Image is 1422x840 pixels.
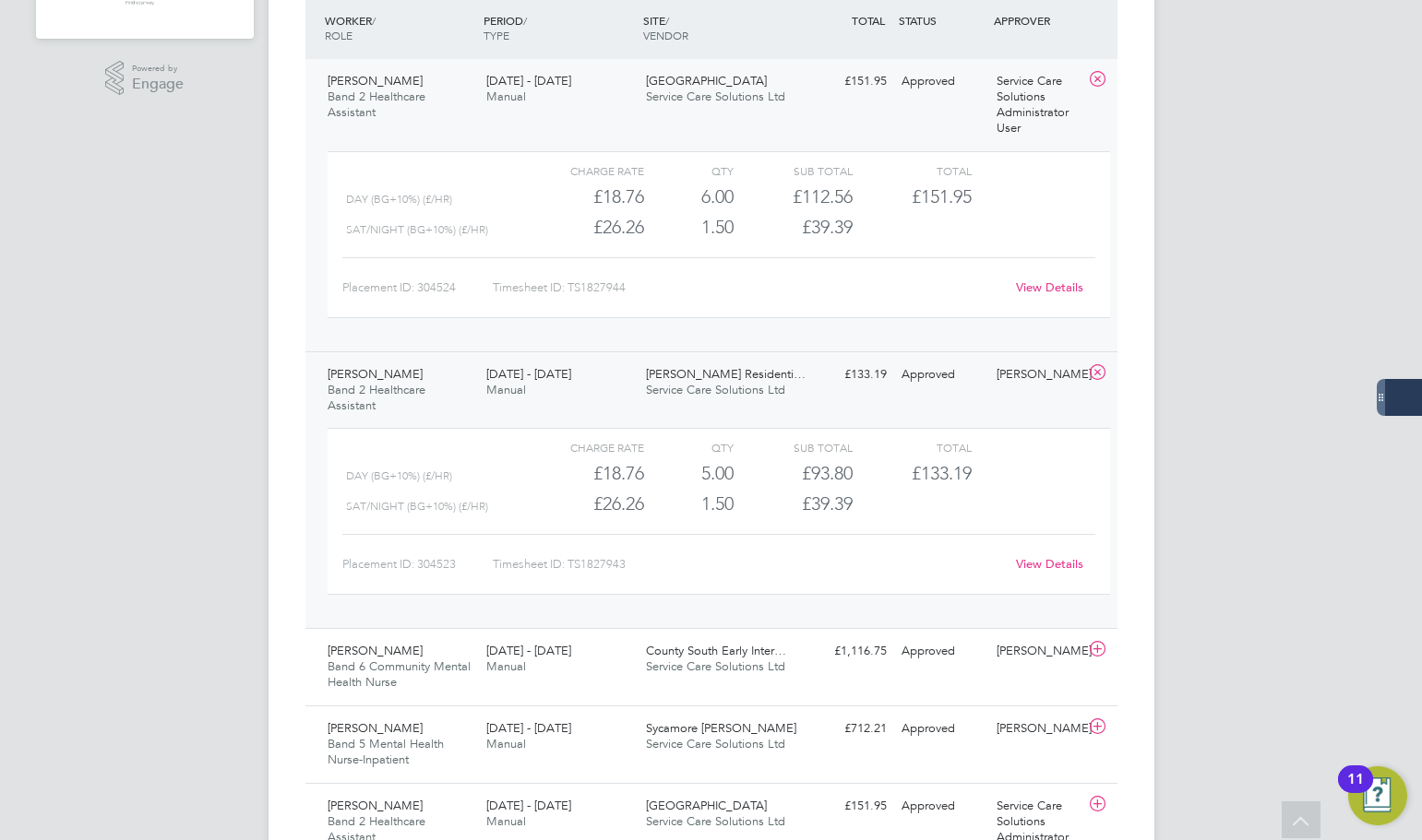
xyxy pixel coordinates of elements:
[346,500,488,513] span: Sat/Night (BG+10%) (£/HR)
[646,366,806,382] span: [PERSON_NAME] Residenti…
[665,13,669,28] span: /
[646,658,785,674] span: Service Care Solutions Ltd
[646,813,785,829] span: Service Care Solutions Ltd
[989,636,1085,667] div: [PERSON_NAME]
[798,714,894,744] div: £712.21
[734,436,853,458] div: Sub Total
[644,489,734,519] div: 1.50
[894,66,990,97] div: Approved
[798,360,894,390] div: £133.19
[989,360,1085,390] div: [PERSON_NAME]
[646,643,786,658] span: County South Early Inter…
[328,73,423,89] span: [PERSON_NAME]
[328,736,444,767] span: Band 5 Mental Health Nurse-Inpatient
[486,798,571,813] span: [DATE] - [DATE]
[479,4,639,52] div: PERIOD
[524,212,643,243] div: £26.26
[644,160,734,182] div: QTY
[894,714,990,744] div: Approved
[989,4,1085,37] div: APPROVER
[486,813,526,829] span: Manual
[328,643,423,658] span: [PERSON_NAME]
[734,182,853,212] div: £112.56
[328,89,425,120] span: Band 2 Healthcare Assistant
[486,720,571,736] span: [DATE] - [DATE]
[646,382,785,397] span: Service Care Solutions Ltd
[342,550,493,579] div: Placement ID: 304523
[346,469,452,482] span: Day (BG+10%) (£/HR)
[644,212,734,243] div: 1.50
[486,643,571,658] span: [DATE] - [DATE]
[644,182,734,212] div: 6.00
[798,791,894,822] div: £151.95
[486,89,526,104] span: Manual
[646,89,785,104] span: Service Care Solutions Ltd
[328,366,423,382] span: [PERSON_NAME]
[643,28,688,42] span: VENDOR
[853,436,972,458] div: Total
[524,182,643,212] div: £18.76
[989,714,1085,744] div: [PERSON_NAME]
[853,160,972,182] div: Total
[646,798,767,813] span: [GEOGRAPHIC_DATA]
[486,366,571,382] span: [DATE] - [DATE]
[524,160,643,182] div: Charge rate
[734,458,853,489] div: £93.80
[894,636,990,667] div: Approved
[912,462,972,484] span: £133.19
[328,720,423,736] span: [PERSON_NAME]
[325,28,353,42] span: ROLE
[1016,279,1083,295] a: View Details
[646,73,767,89] span: [GEOGRAPHIC_DATA]
[486,658,526,674] span: Manual
[342,273,493,302] div: Placement ID: 304524
[1348,766,1407,825] button: Open Resource Center, 11 new notifications
[646,736,785,751] span: Service Care Solutions Ltd
[734,160,853,182] div: Sub Total
[132,61,184,77] span: Powered by
[493,550,1005,579] div: Timesheet ID: TS1827943
[646,720,796,736] span: Sycamore [PERSON_NAME]
[484,28,509,42] span: TYPE
[912,185,972,207] span: £151.95
[346,223,488,236] span: Sat/Night (BG+10%) (£/HR)
[105,61,184,96] a: Powered byEngage
[798,636,894,667] div: £1,116.75
[486,73,571,89] span: [DATE] - [DATE]
[734,489,853,519] div: £39.39
[524,436,643,458] div: Charge rate
[639,4,798,52] div: SITE
[328,798,423,813] span: [PERSON_NAME]
[524,489,643,519] div: £26.26
[328,382,425,413] span: Band 2 Healthcare Assistant
[486,736,526,751] span: Manual
[486,382,526,397] span: Manual
[644,458,734,489] div: 5.00
[320,4,480,52] div: WORKER
[894,791,990,822] div: Approved
[644,436,734,458] div: QTY
[894,4,990,37] div: STATUS
[894,360,990,390] div: Approved
[798,66,894,97] div: £151.95
[328,658,471,690] span: Band 6 Community Mental Health Nurse
[493,273,1005,302] div: Timesheet ID: TS1827944
[989,66,1085,144] div: Service Care Solutions Administrator User
[346,193,452,206] span: Day (BG+10%) (£/HR)
[372,13,376,28] span: /
[852,13,885,28] span: TOTAL
[523,13,527,28] span: /
[734,212,853,243] div: £39.39
[1347,779,1364,803] div: 11
[1016,556,1083,572] a: View Details
[132,77,184,92] span: Engage
[524,458,643,489] div: £18.76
